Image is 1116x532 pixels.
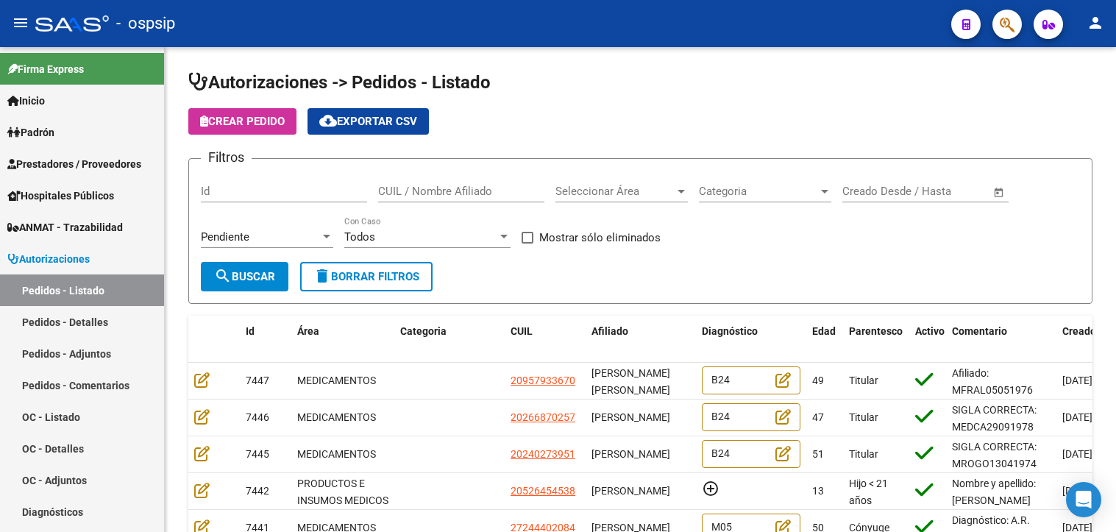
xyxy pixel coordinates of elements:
[702,480,719,497] mat-icon: add_circle_outline
[849,411,878,423] span: Titular
[505,316,586,364] datatable-header-cell: CUIL
[1062,325,1096,337] span: Creado
[319,115,417,128] span: Exportar CSV
[201,262,288,291] button: Buscar
[849,448,878,460] span: Titular
[188,108,296,135] button: Crear Pedido
[591,448,670,460] span: [PERSON_NAME]
[201,230,249,244] span: Pendiente
[7,251,90,267] span: Autorizaciones
[702,366,800,395] div: B24
[849,325,903,337] span: Parentesco
[591,325,628,337] span: Afiliado
[842,185,902,198] input: Fecha inicio
[511,325,533,337] span: CUIL
[297,411,376,423] span: MEDICAMENTOS
[812,448,824,460] span: 51
[1062,448,1092,460] span: [DATE]
[400,325,447,337] span: Categoria
[214,267,232,285] mat-icon: search
[116,7,175,40] span: - ospsip
[952,325,1007,337] span: Comentario
[555,185,675,198] span: Seleccionar Área
[1066,482,1101,517] div: Open Intercom Messenger
[297,375,376,386] span: MEDICAMENTOS
[246,325,255,337] span: Id
[291,316,394,364] datatable-header-cell: Área
[246,485,269,497] span: 7442
[1062,411,1092,423] span: [DATE]
[849,375,878,386] span: Titular
[7,188,114,204] span: Hospitales Públicos
[909,316,946,364] datatable-header-cell: Activo
[586,316,696,364] datatable-header-cell: Afiliado
[591,367,670,396] span: [PERSON_NAME] [PERSON_NAME]
[699,185,818,198] span: Categoria
[991,184,1008,201] button: Open calendar
[511,448,575,460] span: 20240273951
[297,325,319,337] span: Área
[7,156,141,172] span: Prestadores / Proveedores
[1087,14,1104,32] mat-icon: person
[7,61,84,77] span: Firma Express
[308,108,429,135] button: Exportar CSV
[812,485,824,497] span: 13
[297,448,376,460] span: MEDICAMENTOS
[7,219,123,235] span: ANMAT - Trazabilidad
[297,478,388,506] span: PRODUCTOS E INSUMOS MEDICOS
[849,478,888,506] span: Hijo < 21 años
[702,325,758,337] span: Diagnóstico
[946,316,1056,364] datatable-header-cell: Comentario
[246,375,269,386] span: 7447
[812,325,836,337] span: Edad
[843,316,909,364] datatable-header-cell: Parentesco
[7,124,54,141] span: Padrón
[394,316,505,364] datatable-header-cell: Categoria
[591,411,670,423] span: [PERSON_NAME]
[1062,485,1092,497] span: [DATE]
[539,229,661,247] span: Mostrar sólo eliminados
[7,93,45,109] span: Inicio
[344,230,375,244] span: Todos
[812,375,824,386] span: 49
[511,411,575,423] span: 20266870257
[915,325,945,337] span: Activo
[188,72,491,93] span: Autorizaciones -> Pedidos - Listado
[214,270,275,283] span: Buscar
[300,262,433,291] button: Borrar Filtros
[12,14,29,32] mat-icon: menu
[702,440,800,469] div: B24
[511,375,575,386] span: 20957933670
[696,316,806,364] datatable-header-cell: Diagnóstico
[511,485,575,497] span: 20526454538
[702,403,800,432] div: B24
[319,112,337,130] mat-icon: cloud_download
[246,448,269,460] span: 7445
[201,147,252,168] h3: Filtros
[915,185,987,198] input: Fecha fin
[200,115,285,128] span: Crear Pedido
[1062,375,1092,386] span: [DATE]
[313,270,419,283] span: Borrar Filtros
[313,267,331,285] mat-icon: delete
[806,316,843,364] datatable-header-cell: Edad
[240,316,291,364] datatable-header-cell: Id
[812,411,824,423] span: 47
[591,485,670,497] span: [PERSON_NAME]
[246,411,269,423] span: 7446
